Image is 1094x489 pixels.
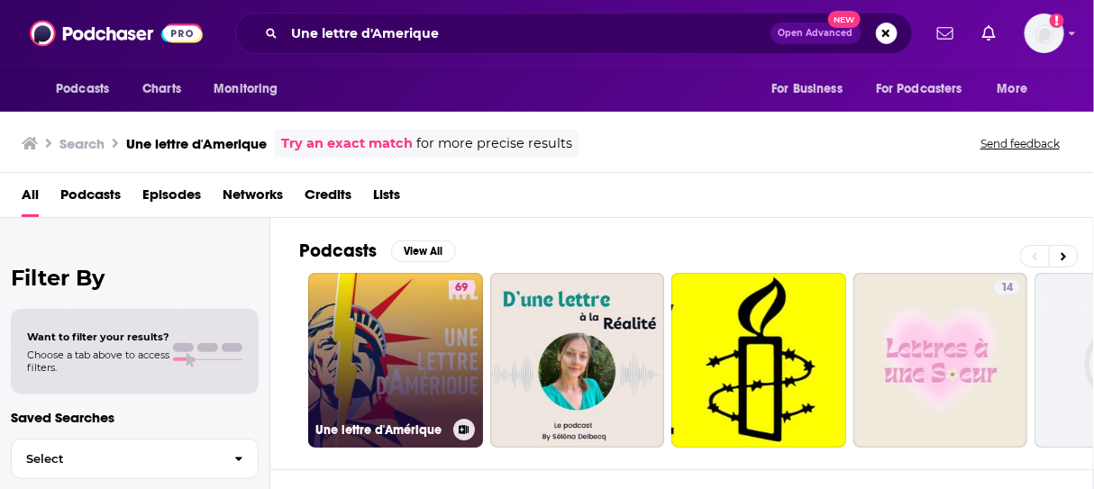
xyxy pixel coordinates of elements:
[1025,14,1064,53] img: User Profile
[22,180,39,217] a: All
[864,72,989,106] button: open menu
[876,77,962,102] span: For Podcasters
[771,77,843,102] span: For Business
[11,265,259,291] h2: Filter By
[853,273,1028,448] a: 14
[828,11,861,28] span: New
[214,77,278,102] span: Monitoring
[305,180,351,217] a: Credits
[12,453,220,465] span: Select
[126,135,267,152] h3: Une lettre d'Amerique
[770,23,862,44] button: Open AdvancedNew
[1001,279,1013,297] span: 14
[1025,14,1064,53] span: Logged in as rgertner
[308,273,483,448] a: 69Une lettre d'Amérique
[59,135,105,152] h3: Search
[449,280,476,294] a: 69
[456,279,469,297] span: 69
[299,240,377,262] h2: Podcasts
[30,16,203,50] img: Podchaser - Follow, Share and Rate Podcasts
[56,77,109,102] span: Podcasts
[1025,14,1064,53] button: Show profile menu
[281,133,413,154] a: Try an exact match
[975,18,1003,49] a: Show notifications dropdown
[235,13,913,54] div: Search podcasts, credits, & more...
[315,422,446,438] h3: Une lettre d'Amérique
[201,72,301,106] button: open menu
[391,240,456,262] button: View All
[975,136,1065,151] button: Send feedback
[11,409,259,426] p: Saved Searches
[11,439,259,479] button: Select
[759,72,865,106] button: open menu
[930,18,961,49] a: Show notifications dropdown
[1050,14,1064,28] svg: Add a profile image
[285,19,770,48] input: Search podcasts, credits, & more...
[131,72,192,106] a: Charts
[142,77,181,102] span: Charts
[998,77,1028,102] span: More
[27,331,169,343] span: Want to filter your results?
[994,280,1020,294] a: 14
[142,180,201,217] a: Episodes
[60,180,121,217] a: Podcasts
[779,29,853,38] span: Open Advanced
[416,133,572,154] span: for more precise results
[985,72,1051,106] button: open menu
[299,240,456,262] a: PodcastsView All
[223,180,283,217] a: Networks
[27,349,169,374] span: Choose a tab above to access filters.
[43,72,132,106] button: open menu
[373,180,400,217] a: Lists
